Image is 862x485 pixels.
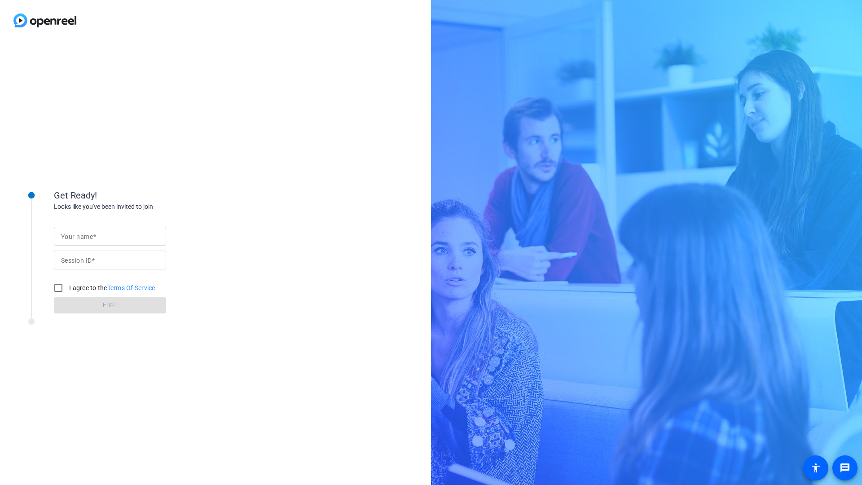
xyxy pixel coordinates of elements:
[61,233,93,240] mat-label: Your name
[54,189,233,202] div: Get Ready!
[840,463,850,473] mat-icon: message
[107,284,155,291] a: Terms Of Service
[61,257,92,264] mat-label: Session ID
[810,463,821,473] mat-icon: accessibility
[67,283,155,292] label: I agree to the
[54,202,233,212] div: Looks like you've been invited to join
